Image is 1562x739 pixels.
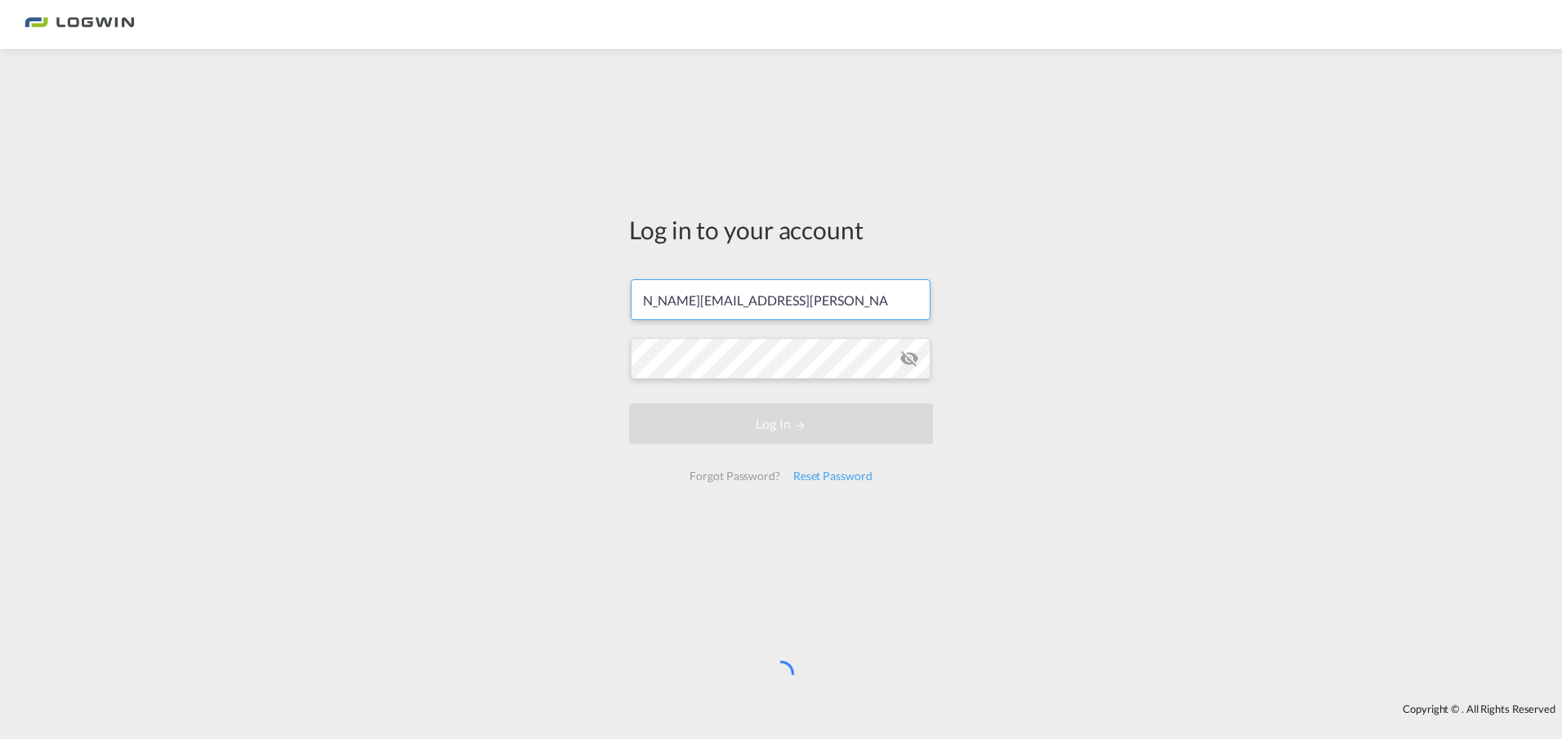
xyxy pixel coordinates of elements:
[787,461,879,491] div: Reset Password
[629,403,933,444] button: LOGIN
[683,461,786,491] div: Forgot Password?
[25,7,135,43] img: bc73a0e0d8c111efacd525e4c8ad7d32.png
[899,349,919,368] md-icon: icon-eye-off
[629,212,933,247] div: Log in to your account
[631,279,931,320] input: Enter email/phone number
